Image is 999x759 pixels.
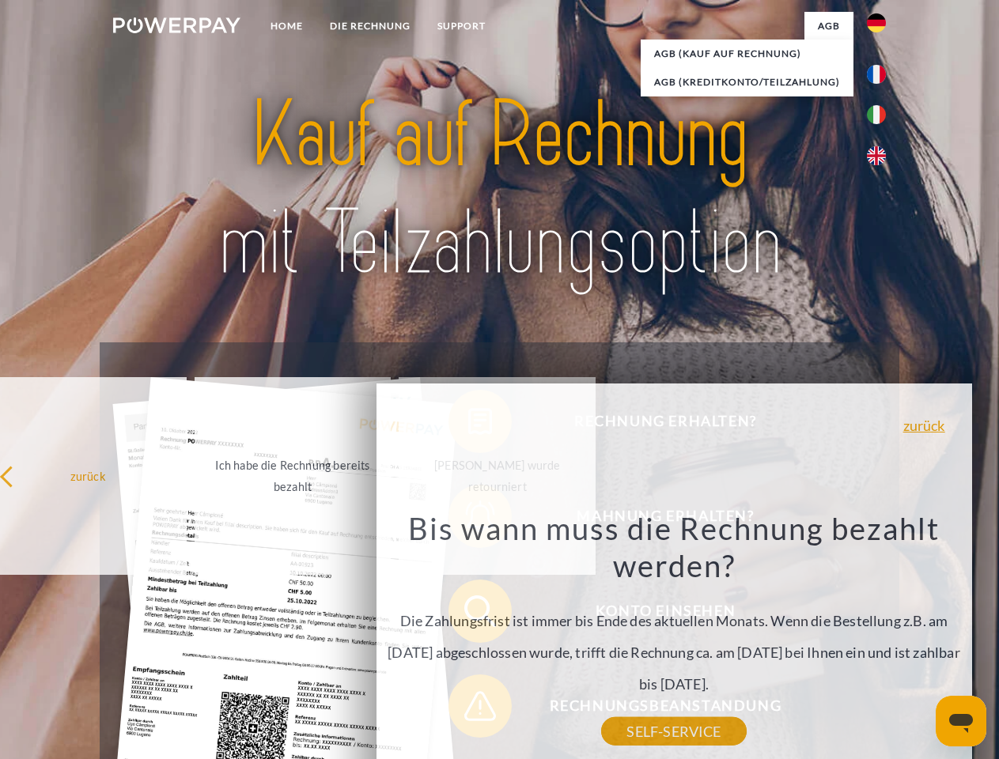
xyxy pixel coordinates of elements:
[903,418,945,432] a: zurück
[385,509,963,585] h3: Bis wann muss die Rechnung bezahlt werden?
[867,146,886,165] img: en
[936,696,986,746] iframe: Schaltfläche zum Öffnen des Messaging-Fensters
[204,455,382,497] div: Ich habe die Rechnung bereits bezahlt
[641,40,853,68] a: AGB (Kauf auf Rechnung)
[867,65,886,84] img: fr
[257,12,316,40] a: Home
[641,68,853,96] a: AGB (Kreditkonto/Teilzahlung)
[424,12,499,40] a: SUPPORT
[867,105,886,124] img: it
[316,12,424,40] a: DIE RECHNUNG
[151,76,848,303] img: title-powerpay_de.svg
[867,13,886,32] img: de
[385,509,963,731] div: Die Zahlungsfrist ist immer bis Ende des aktuellen Monats. Wenn die Bestellung z.B. am [DATE] abg...
[601,717,746,746] a: SELF-SERVICE
[804,12,853,40] a: agb
[113,17,240,33] img: logo-powerpay-white.svg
